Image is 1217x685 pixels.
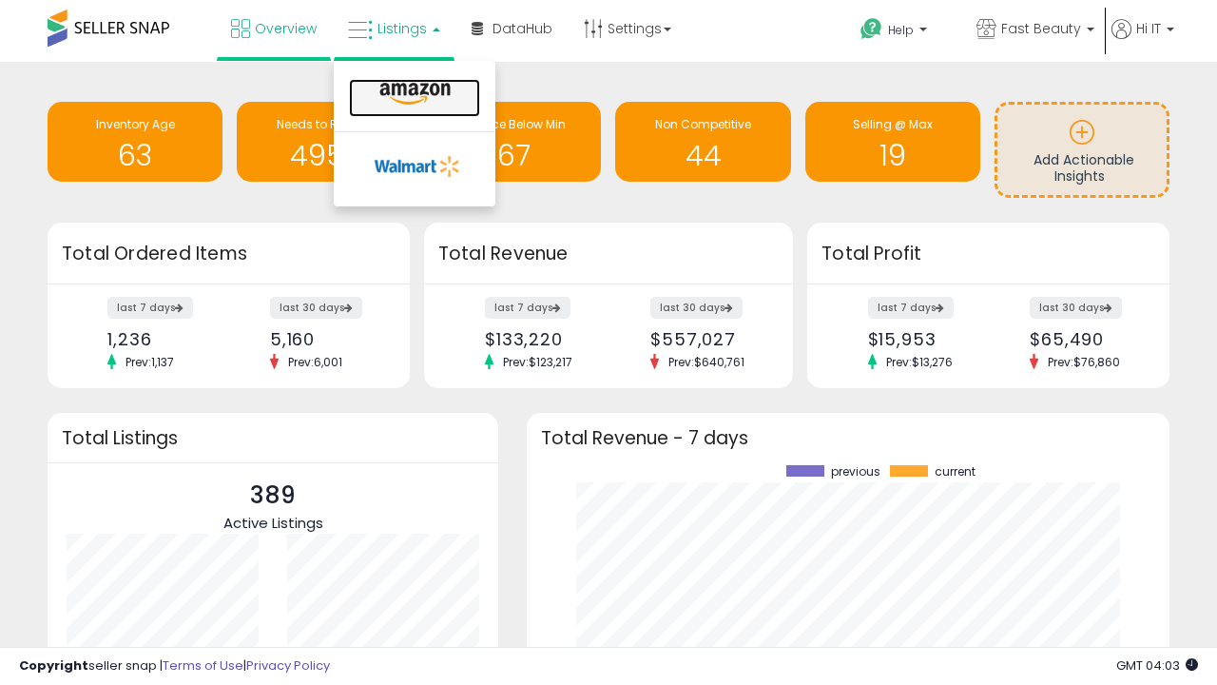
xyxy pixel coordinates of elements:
a: Privacy Policy [246,656,330,675]
label: last 30 days [650,297,743,319]
strong: Copyright [19,656,88,675]
span: Fast Beauty [1001,19,1081,38]
h1: 4957 [246,140,402,171]
h3: Total Ordered Items [62,241,396,267]
div: seller snap | | [19,657,330,675]
a: Inventory Age 63 [48,102,222,182]
span: Prev: 1,137 [116,354,184,370]
label: last 30 days [1030,297,1122,319]
span: Selling @ Max [853,116,933,132]
a: BB Price Below Min 67 [426,102,601,182]
label: last 7 days [868,297,954,319]
h1: 67 [435,140,591,171]
a: Non Competitive 44 [615,102,790,182]
div: 5,160 [270,329,377,349]
span: Listings [377,19,427,38]
div: $133,220 [485,329,594,349]
a: Selling @ Max 19 [805,102,980,182]
a: Hi IT [1111,19,1174,62]
a: Add Actionable Insights [997,105,1167,195]
div: $15,953 [868,329,975,349]
a: Needs to Reprice 4957 [237,102,412,182]
span: 2025-09-12 04:03 GMT [1116,656,1198,675]
div: 1,236 [107,329,214,349]
div: $557,027 [650,329,760,349]
h1: 19 [815,140,971,171]
a: Help [845,3,959,62]
div: $65,490 [1030,329,1136,349]
label: last 7 days [107,297,193,319]
span: Help [888,22,914,38]
span: Non Competitive [655,116,751,132]
h1: 63 [57,140,213,171]
span: BB Price Below Min [461,116,566,132]
span: Add Actionable Insights [1033,150,1134,186]
span: Needs to Reprice [277,116,373,132]
span: DataHub [493,19,552,38]
label: last 30 days [270,297,362,319]
label: last 7 days [485,297,570,319]
h3: Total Revenue [438,241,779,267]
i: Get Help [860,17,883,41]
span: Overview [255,19,317,38]
span: Active Listings [223,513,323,533]
span: Hi IT [1136,19,1161,38]
h3: Total Listings [62,431,484,445]
span: Prev: 6,001 [279,354,352,370]
span: current [935,465,976,479]
h1: 44 [625,140,781,171]
span: Prev: $13,276 [877,354,962,370]
h3: Total Profit [821,241,1155,267]
p: 389 [223,478,323,514]
span: Prev: $76,860 [1038,354,1130,370]
span: previous [831,465,880,479]
h3: Total Revenue - 7 days [541,431,1155,445]
span: Prev: $123,217 [493,354,582,370]
span: Inventory Age [96,116,175,132]
a: Terms of Use [163,656,243,675]
span: Prev: $640,761 [659,354,754,370]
